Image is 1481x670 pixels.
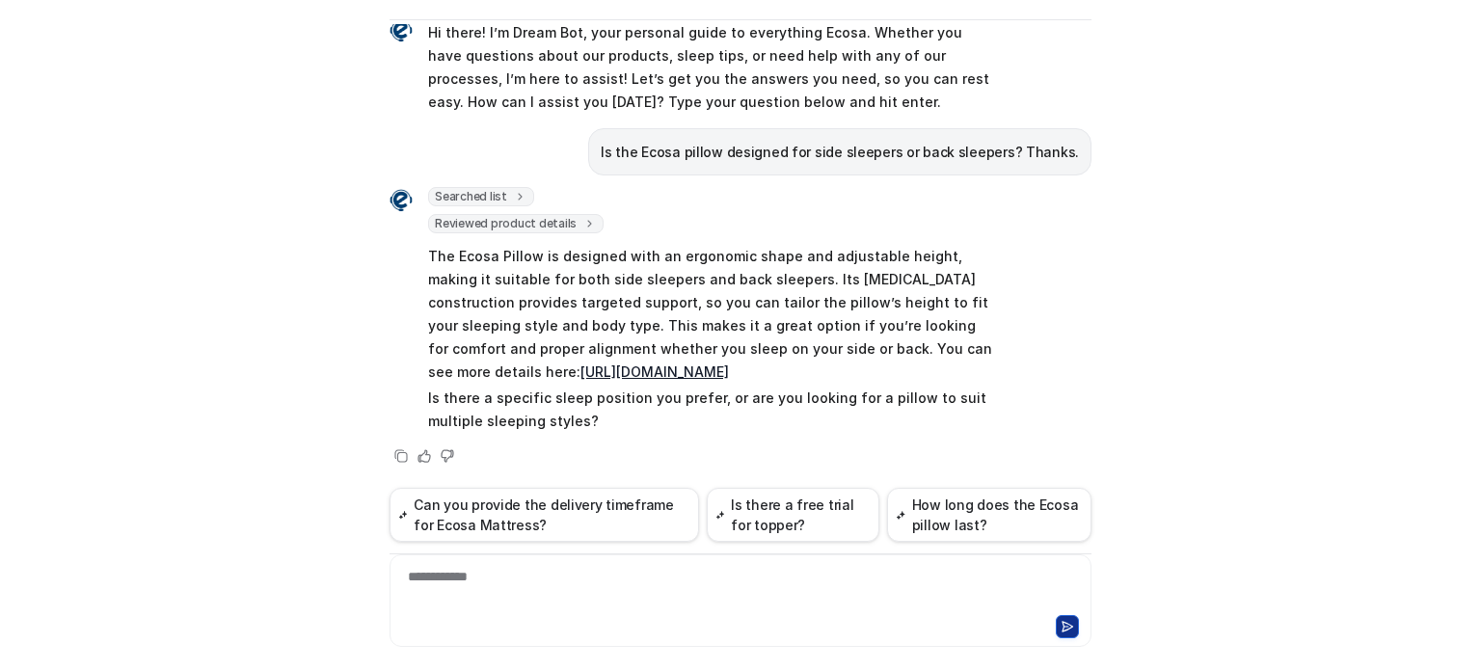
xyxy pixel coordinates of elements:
button: Can you provide the delivery timeframe for Ecosa Mattress? [390,488,699,542]
p: Is the Ecosa pillow designed for side sleepers or back sleepers? Thanks. [601,141,1079,164]
button: Is there a free trial for topper? [707,488,879,542]
img: Widget [390,19,413,42]
span: Reviewed product details [428,214,604,233]
button: How long does the Ecosa pillow last? [887,488,1091,542]
p: Hi there! I’m Dream Bot, your personal guide to everything Ecosa. Whether you have questions abou... [428,21,992,114]
p: Is there a specific sleep position you prefer, or are you looking for a pillow to suit multiple s... [428,387,992,433]
a: [URL][DOMAIN_NAME] [580,363,729,380]
span: Searched list [428,187,534,206]
img: Widget [390,189,413,212]
p: The Ecosa Pillow is designed with an ergonomic shape and adjustable height, making it suitable fo... [428,245,992,384]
